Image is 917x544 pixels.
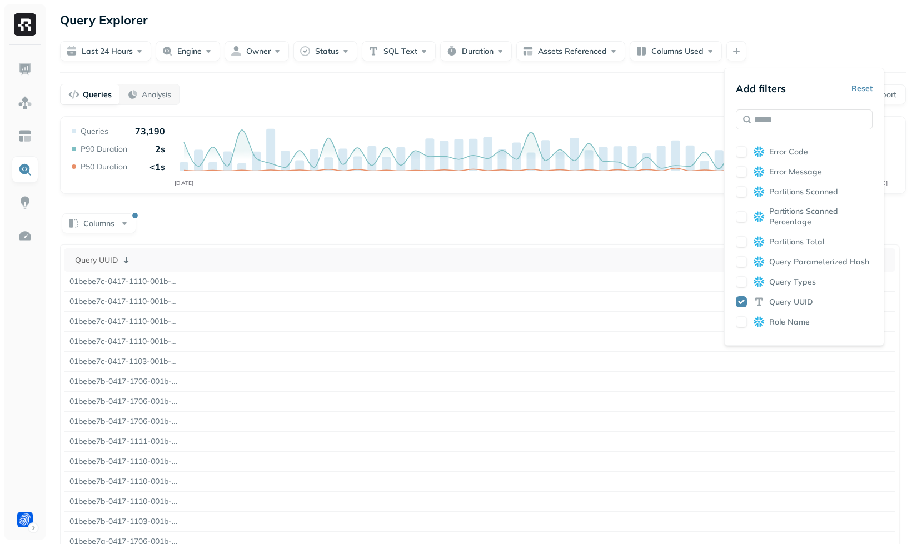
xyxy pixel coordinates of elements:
button: Duration [440,41,512,61]
p: Add filters [736,82,786,95]
p: 01bebe7b-0417-1110-001b-590357861d3a [69,476,181,487]
img: Ryft [14,13,36,36]
span: Query Types [769,277,816,287]
img: Forter [17,512,33,527]
img: Assets [18,96,32,110]
p: P50 Duration [81,162,127,172]
div: Query UUID [75,253,890,267]
p: P90 Duration [81,144,127,154]
img: Optimization [18,229,32,243]
tspan: [DATE] [175,179,194,187]
p: 01bebe7c-0417-1110-001b-590357861d7e [69,276,181,287]
p: 01bebe7b-0417-1706-001b-590357864222 [69,416,181,427]
p: Query Explorer [60,10,148,30]
p: 01bebe7c-0417-1103-001b-59035786359e [69,356,181,367]
p: 01bebe7b-0417-1110-001b-590357861d3e [69,456,181,467]
p: 01bebe7b-0417-1110-001b-590357861d36 [69,496,181,507]
button: Assets Referenced [516,41,625,61]
p: 01bebe7b-0417-1111-001b-59035786266e [69,436,181,447]
span: Role Name [769,317,810,327]
img: Insights [18,196,32,210]
p: 01bebe7c-0417-1110-001b-590357861d76 [69,316,181,327]
button: Columns [62,213,136,233]
p: 73,190 [135,126,165,137]
p: 01bebe7b-0417-1706-001b-59035786422a [69,376,181,387]
span: Error Code [769,147,808,157]
button: Columns Used [630,41,722,61]
p: 01bebe7b-0417-1103-001b-590357863576 [69,516,181,527]
p: <1s [149,161,165,172]
p: 01bebe7b-0417-1706-001b-590357864226 [69,396,181,407]
span: Partitions Scanned [769,187,838,197]
span: Query UUID [769,297,813,307]
p: 2s [155,143,165,154]
button: Engine [156,41,220,61]
span: Query Parameterized Hash [769,257,869,267]
button: Status [293,41,357,61]
img: Query Explorer [18,162,32,177]
p: 01bebe7c-0417-1110-001b-590357861d72 [69,336,181,347]
tspan: [DATE] [868,179,888,187]
button: SQL Text [362,41,436,61]
p: Queries [83,89,112,100]
span: Error Message [769,167,822,177]
img: Asset Explorer [18,129,32,143]
img: Dashboard [18,62,32,77]
button: Owner [225,41,289,61]
button: Reset [851,78,873,98]
span: Partitions Total [769,237,824,247]
p: Analysis [142,89,171,100]
p: 01bebe7c-0417-1110-001b-590357861d7a [69,296,181,307]
button: Last 24 hours [60,41,151,61]
span: Partitions Scanned Percentage [769,206,873,227]
p: Queries [81,126,108,137]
